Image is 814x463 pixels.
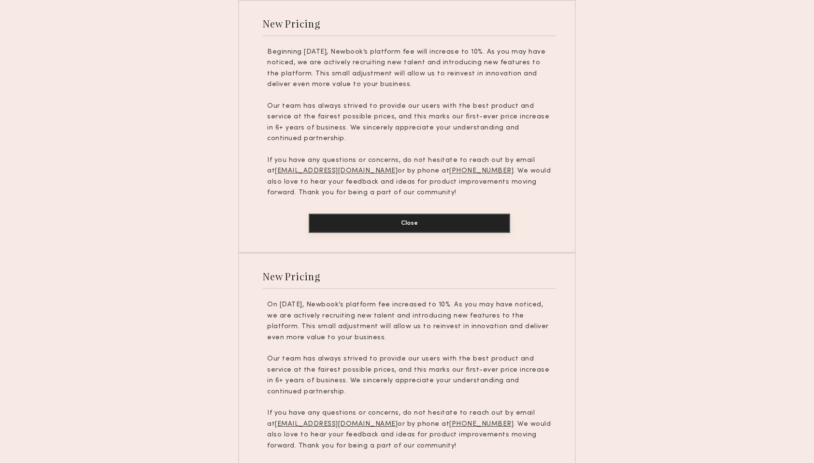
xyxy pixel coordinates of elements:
[449,168,514,174] u: [PHONE_NUMBER]
[275,421,398,427] u: [EMAIL_ADDRESS][DOMAIN_NAME]
[275,168,398,174] u: [EMAIL_ADDRESS][DOMAIN_NAME]
[309,214,510,233] button: Close
[263,270,320,283] div: New Pricing
[263,17,320,30] div: New Pricing
[267,155,551,199] p: If you have any questions or concerns, do not hesitate to reach out by email at or by phone at . ...
[267,408,551,451] p: If you have any questions or concerns, do not hesitate to reach out by email at or by phone at . ...
[267,300,551,343] p: On [DATE], Newbook’s platform fee increased to 10%. As you may have noticed, we are actively recr...
[267,101,551,145] p: Our team has always strived to provide our users with the best product and service at the fairest...
[267,354,551,397] p: Our team has always strived to provide our users with the best product and service at the fairest...
[267,47,551,90] p: Beginning [DATE], Newbook’s platform fee will increase to 10%. As you may have noticed, we are ac...
[449,421,514,427] u: [PHONE_NUMBER]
